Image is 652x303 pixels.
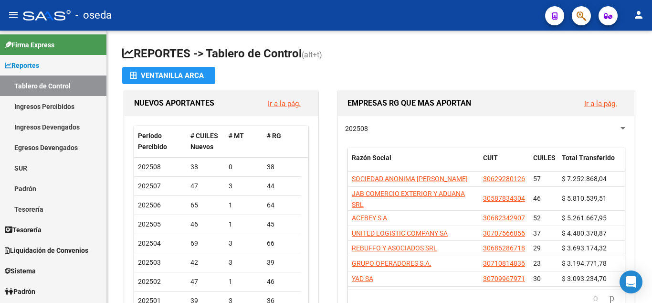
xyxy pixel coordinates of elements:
div: 46 [267,276,297,287]
span: $ 5.810.539,51 [562,195,607,202]
h1: REPORTES -> Tablero de Control [122,46,637,63]
span: 202503 [138,259,161,266]
span: $ 7.252.868,04 [562,175,607,183]
datatable-header-cell: # RG [263,126,301,157]
div: 1 [229,219,259,230]
span: 30587834304 [483,195,525,202]
span: $ 3.093.234,70 [562,275,607,282]
span: Firma Express [5,40,54,50]
span: SOCIEDAD ANONIMA [PERSON_NAME] [352,175,468,183]
button: Ir a la pág. [577,95,625,112]
div: 47 [190,276,221,287]
mat-icon: menu [8,9,19,21]
span: Tesorería [5,225,42,235]
div: 47 [190,181,221,192]
datatable-header-cell: Razón Social [348,148,479,179]
span: 30682342907 [483,214,525,222]
div: 38 [190,162,221,173]
div: Ventanilla ARCA [130,67,208,84]
mat-icon: person [633,9,644,21]
span: $ 3.194.771,78 [562,260,607,267]
div: 44 [267,181,297,192]
div: 46 [190,219,221,230]
span: Reportes [5,60,39,71]
span: 202506 [138,201,161,209]
span: 202508 [138,163,161,171]
div: 66 [267,238,297,249]
span: NUEVOS APORTANTES [134,98,214,108]
div: 45 [267,219,297,230]
span: UNITED LOGISTIC COMPANY SA [352,229,448,237]
span: YAD SA [352,275,373,282]
datatable-header-cell: Período Percibido [134,126,187,157]
span: 202502 [138,278,161,285]
span: 30709967971 [483,275,525,282]
span: 30707566856 [483,229,525,237]
span: # CUILES Nuevos [190,132,218,151]
span: 30 [533,275,541,282]
datatable-header-cell: # MT [225,126,263,157]
span: Liquidación de Convenios [5,245,88,256]
div: 1 [229,200,259,211]
span: 37 [533,229,541,237]
datatable-header-cell: CUILES [529,148,558,179]
span: # MT [229,132,244,140]
span: 202508 [345,125,368,132]
span: EMPRESAS RG QUE MAS APORTAN [347,98,471,108]
span: $ 3.693.174,32 [562,244,607,252]
datatable-header-cell: # CUILES Nuevos [187,126,225,157]
span: (alt+t) [302,50,322,59]
div: 42 [190,257,221,268]
span: # RG [267,132,281,140]
span: JAB COMERCIO EXTERIOR Y ADUANA SRL [352,190,465,208]
span: ACEBEY S A [352,214,387,222]
span: $ 5.261.667,95 [562,214,607,222]
span: Período Percibido [138,132,167,151]
span: 52 [533,214,541,222]
div: 3 [229,181,259,192]
div: 3 [229,257,259,268]
span: 30686286718 [483,244,525,252]
span: - oseda [75,5,112,26]
span: 46 [533,195,541,202]
span: Padrón [5,286,35,297]
div: 65 [190,200,221,211]
span: GRUPO OPERADORES S.A. [352,260,431,267]
span: 29 [533,244,541,252]
span: 202505 [138,220,161,228]
datatable-header-cell: Total Transferido [558,148,625,179]
div: 39 [267,257,297,268]
div: Open Intercom Messenger [620,271,642,293]
span: $ 4.480.378,87 [562,229,607,237]
span: 202507 [138,182,161,190]
div: 0 [229,162,259,173]
a: Ir a la pág. [268,99,301,108]
span: Total Transferido [562,154,615,162]
span: 57 [533,175,541,183]
div: 1 [229,276,259,287]
button: Ventanilla ARCA [122,67,215,84]
span: Sistema [5,266,36,276]
span: Razón Social [352,154,391,162]
span: REBUFFO Y ASOCIADOS SRL [352,244,437,252]
div: 69 [190,238,221,249]
span: 23 [533,260,541,267]
div: 3 [229,238,259,249]
div: 38 [267,162,297,173]
span: CUILES [533,154,556,162]
datatable-header-cell: CUIT [479,148,529,179]
div: 64 [267,200,297,211]
span: 30710814836 [483,260,525,267]
span: 30629280126 [483,175,525,183]
span: 202504 [138,239,161,247]
span: CUIT [483,154,498,162]
button: Ir a la pág. [260,95,308,112]
a: Ir a la pág. [584,99,617,108]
